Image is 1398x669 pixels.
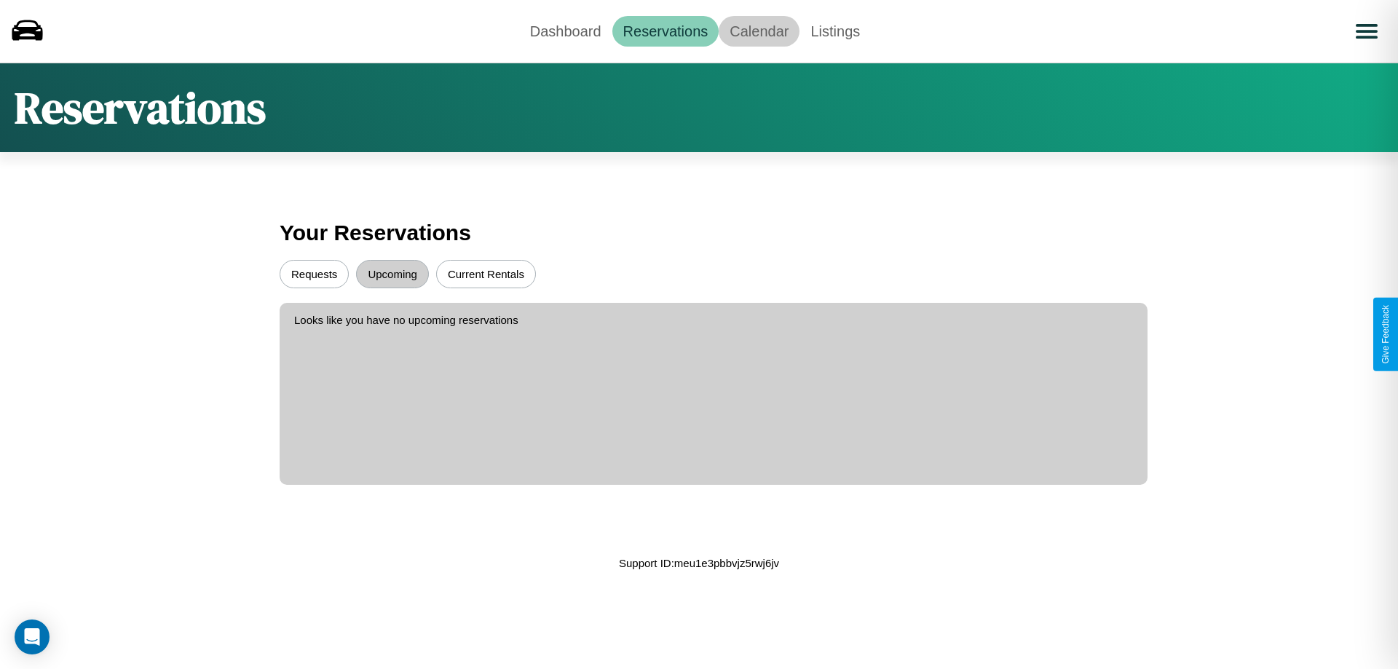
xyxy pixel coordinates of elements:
[612,16,719,47] a: Reservations
[519,16,612,47] a: Dashboard
[356,260,429,288] button: Upcoming
[1346,11,1387,52] button: Open menu
[15,619,50,654] div: Open Intercom Messenger
[719,16,799,47] a: Calendar
[280,213,1118,253] h3: Your Reservations
[436,260,536,288] button: Current Rentals
[15,78,266,138] h1: Reservations
[280,260,349,288] button: Requests
[619,553,779,573] p: Support ID: meu1e3pbbvjz5rwj6jv
[799,16,871,47] a: Listings
[1381,305,1391,364] div: Give Feedback
[294,310,1133,330] p: Looks like you have no upcoming reservations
